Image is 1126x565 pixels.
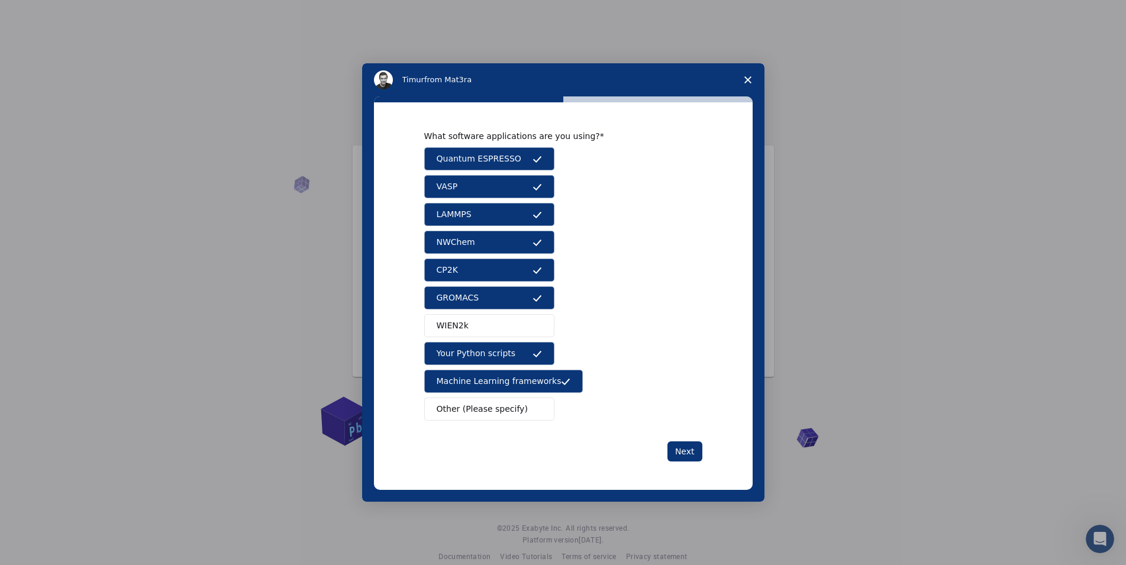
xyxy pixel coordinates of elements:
[437,347,516,360] span: Your Python scripts
[424,370,583,393] button: Machine Learning frameworks
[424,231,554,254] button: NWChem
[424,203,554,226] button: LAMMPS
[424,75,472,84] span: from Mat3ra
[437,403,528,415] span: Other (Please specify)
[424,398,554,421] button: Other (Please specify)
[731,63,764,96] span: Close survey
[9,8,35,19] span: الدعم
[437,153,521,165] span: Quantum ESPRESSO
[437,180,458,193] span: VASP
[667,441,702,461] button: Next
[424,314,554,337] button: WIEN2k
[424,286,554,309] button: GROMACS
[424,259,554,282] button: CP2K
[402,75,424,84] span: Timur
[437,264,458,276] span: CP2K
[437,292,479,304] span: GROMACS
[437,319,469,332] span: WIEN2k
[437,236,475,248] span: NWChem
[437,208,472,221] span: LAMMPS
[424,342,554,365] button: Your Python scripts
[374,70,393,89] img: Profile image for Timur
[424,147,554,170] button: Quantum ESPRESSO
[424,175,554,198] button: VASP
[437,375,562,388] span: Machine Learning frameworks
[424,131,685,141] div: What software applications are you using?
